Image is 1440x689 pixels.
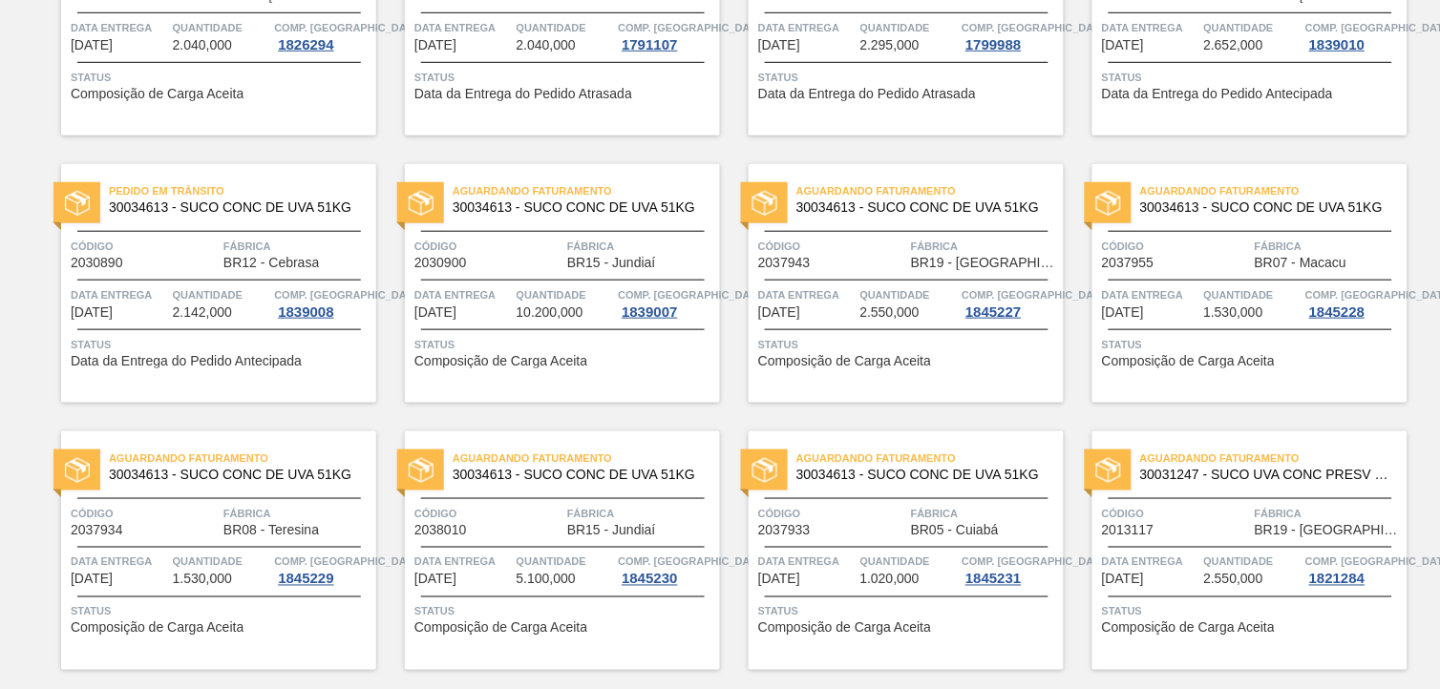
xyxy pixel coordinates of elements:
span: Aguardando Faturamento [109,449,376,468]
span: 2.652,000 [1204,38,1263,52]
span: Data entrega [71,285,168,304]
div: 1839007 [618,304,681,320]
span: 30031247 - SUCO UVA CONC PRESV 255KG [1140,468,1392,482]
a: Comp. [GEOGRAPHIC_DATA]1839008 [274,285,371,320]
span: Data entrega [1102,18,1199,37]
div: 1791107 [618,37,681,52]
a: Comp. [GEOGRAPHIC_DATA]1839010 [1305,18,1403,52]
span: Data entrega [758,18,856,37]
span: Quantidade [517,18,614,37]
div: 1839010 [1305,37,1368,52]
span: Código [414,504,562,523]
span: Aguardando Faturamento [1140,181,1408,200]
span: Quantidade [1204,285,1302,304]
span: Data entrega [758,285,856,304]
span: Quantidade [1204,18,1302,37]
div: 1845231 [962,572,1025,587]
span: 30034613 - SUCO CONC DE UVA 51KG [1140,200,1392,215]
span: Pedido em Trânsito [109,181,376,200]
span: 05/09/2025 [71,38,113,52]
span: Código [758,504,906,523]
span: BR19 - Nova Rio [1255,523,1403,537]
div: 1826294 [274,37,337,52]
span: Status [414,335,715,354]
span: Data entrega [414,553,512,572]
span: Composição de Carga Aceita [414,621,587,636]
span: Código [758,237,906,256]
span: Código [414,237,562,256]
a: Comp. [GEOGRAPHIC_DATA]1799988 [962,18,1059,52]
span: Status [758,602,1059,621]
span: 30034613 - SUCO CONC DE UVA 51KG [109,200,361,215]
span: Quantidade [860,285,958,304]
span: Composição de Carga Aceita [1102,621,1275,636]
span: Composição de Carga Aceita [1102,354,1275,368]
span: 2.040,000 [173,38,232,52]
div: 1821284 [1305,572,1368,587]
span: 2013117 [1102,523,1154,537]
span: Data entrega [71,18,168,37]
span: Quantidade [860,18,958,37]
img: status [1096,458,1121,483]
span: Fábrica [223,504,371,523]
div: 1845229 [274,572,337,587]
span: Fábrica [911,237,1059,256]
span: Código [71,504,219,523]
span: Data entrega [414,285,512,304]
a: Comp. [GEOGRAPHIC_DATA]1791107 [618,18,715,52]
span: Status [414,602,715,621]
span: 08/10/2025 [758,305,800,320]
div: 1845228 [1305,304,1368,320]
a: statusAguardando Faturamento30031247 - SUCO UVA CONC PRESV 255KGCódigo2013117FábricaBR19 - [GEOGR... [1064,431,1408,670]
span: Comp. Carga [274,553,422,572]
span: 1.020,000 [860,573,920,587]
span: Composição de Carga Aceita [414,354,587,368]
span: Comp. Carga [274,285,422,304]
span: Fábrica [1255,237,1403,256]
span: BR05 - Cuiabá [911,523,999,537]
a: Comp. [GEOGRAPHIC_DATA]1821284 [1305,553,1403,587]
span: Data entrega [758,553,856,572]
span: Fábrica [1255,504,1403,523]
span: Comp. Carga [618,285,766,304]
span: 2038010 [414,523,467,537]
span: 08/10/2025 [1102,305,1144,320]
img: status [752,191,777,216]
span: 1.530,000 [1204,305,1263,320]
span: Código [71,237,219,256]
span: Código [1102,237,1250,256]
span: 2030900 [414,256,467,270]
a: statusPedido em Trânsito30034613 - SUCO CONC DE UVA 51KGCódigo2030890FábricaBR12 - CebrasaData en... [32,164,376,403]
span: Comp. Carga [618,553,766,572]
span: Fábrica [567,237,715,256]
span: Status [71,68,371,87]
span: 09/10/2025 [414,573,456,587]
img: status [65,191,90,216]
span: Composição de Carga Aceita [758,621,931,636]
span: Data da Entrega do Pedido Antecipada [1102,87,1333,101]
span: Aguardando Faturamento [796,181,1064,200]
span: 2.295,000 [860,38,920,52]
span: Data entrega [1102,553,1199,572]
span: Composição de Carga Aceita [758,354,931,368]
span: Status [414,68,715,87]
a: Comp. [GEOGRAPHIC_DATA]1845227 [962,285,1059,320]
img: status [752,458,777,483]
span: BR07 - Macacu [1255,256,1346,270]
a: Comp. [GEOGRAPHIC_DATA]1845229 [274,553,371,587]
span: Composição de Carga Aceita [71,621,244,636]
a: statusAguardando Faturamento30034613 - SUCO CONC DE UVA 51KGCódigo2030900FábricaBR15 - JundiaíDat... [376,164,720,403]
span: 2037933 [758,523,811,537]
a: statusAguardando Faturamento30034613 - SUCO CONC DE UVA 51KGCódigo2037943FábricaBR19 - [GEOGRAPHI... [720,164,1064,403]
span: BR19 - Nova Rio [911,256,1059,270]
a: Comp. [GEOGRAPHIC_DATA]1826294 [274,18,371,52]
span: 2037943 [758,256,811,270]
span: Fábrica [223,237,371,256]
a: statusAguardando Faturamento30034613 - SUCO CONC DE UVA 51KGCódigo2037955FábricaBR07 - MacacuData... [1064,164,1408,403]
span: Fábrica [567,504,715,523]
a: statusAguardando Faturamento30034613 - SUCO CONC DE UVA 51KGCódigo2038010FábricaBR15 - JundiaíDat... [376,431,720,670]
span: Aguardando Faturamento [796,449,1064,468]
span: Status [71,335,371,354]
div: 1845230 [618,572,681,587]
span: 15/09/2025 [414,38,456,52]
